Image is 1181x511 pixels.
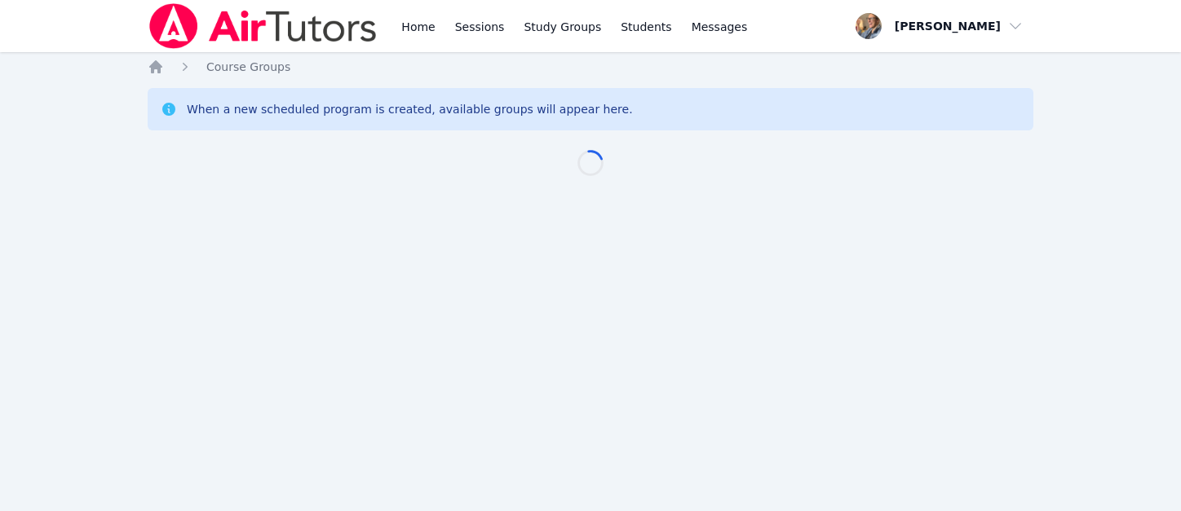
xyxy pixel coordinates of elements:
[148,59,1033,75] nav: Breadcrumb
[206,60,290,73] span: Course Groups
[148,3,378,49] img: Air Tutors
[206,59,290,75] a: Course Groups
[692,19,748,35] span: Messages
[187,101,633,117] div: When a new scheduled program is created, available groups will appear here.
